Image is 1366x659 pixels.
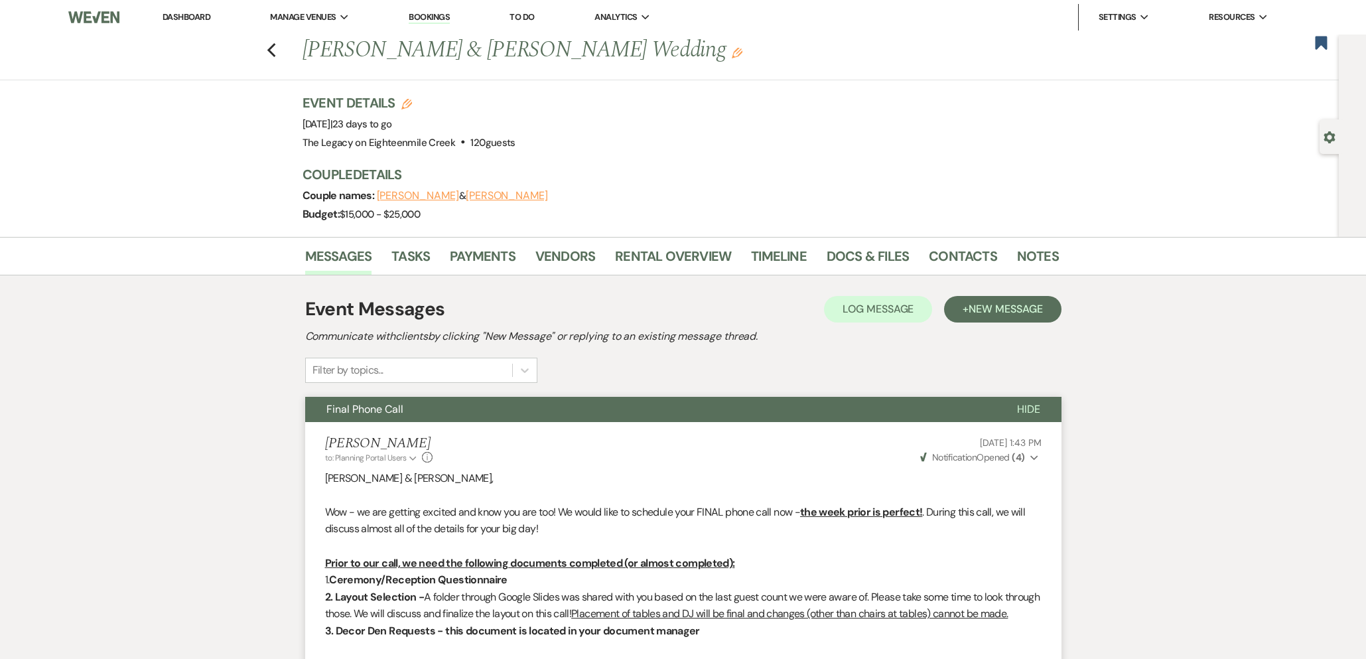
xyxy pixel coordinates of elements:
span: Budget: [303,207,340,221]
span: $15,000 - $25,000 [340,208,420,221]
a: Payments [450,246,515,275]
span: [DATE] [303,117,392,131]
button: Edit [732,46,742,58]
u: Prior to our call, we need the following documents completed (or almost completed): [325,556,735,570]
h3: Couple Details [303,165,1046,184]
a: Contacts [929,246,997,275]
span: Analytics [594,11,637,24]
button: to: Planning Portal Users [325,452,419,464]
span: The Legacy on Eighteenmile Creek [303,136,456,149]
span: Log Message [843,302,914,316]
h1: Event Messages [305,295,445,323]
button: Hide [996,397,1061,422]
span: Notification [932,451,977,463]
a: Vendors [535,246,595,275]
span: to: Planning Portal Users [325,453,407,463]
span: Final Phone Call [326,402,403,416]
strong: 3. Decor Den Requests - this document is located in your document manager [325,624,700,638]
a: Notes [1017,246,1059,275]
button: Open lead details [1324,130,1335,143]
span: 120 guests [470,136,515,149]
button: Log Message [824,296,932,323]
a: To Do [510,11,534,23]
button: Final Phone Call [305,397,996,422]
p: Wow - we are getting excited and know you are too! We would like to schedule your FINAL phone cal... [325,504,1042,538]
span: Manage Venues [270,11,336,24]
a: Rental Overview [615,246,731,275]
button: NotificationOpened (4) [918,451,1042,465]
span: New Message [969,302,1042,316]
span: 23 days to go [332,117,392,131]
span: Couple names: [303,188,377,202]
button: +New Message [944,296,1061,323]
button: [PERSON_NAME] [377,190,459,201]
a: Docs & Files [827,246,909,275]
h3: Event Details [303,94,515,112]
h2: Communicate with clients by clicking "New Message" or replying to an existing message thread. [305,329,1061,344]
u: Placement of tables and DJ will be final and changes (other than chairs at tables) cannot be made. [571,607,1008,621]
p: 1. [325,571,1042,589]
h5: [PERSON_NAME] [325,435,433,452]
span: Hide [1017,402,1040,416]
strong: Ceremony/Reception Questionnaire [329,573,508,587]
a: Tasks [391,246,430,275]
button: [PERSON_NAME] [466,190,548,201]
a: Dashboard [163,11,210,23]
a: Bookings [409,11,450,24]
span: Opened [920,451,1025,463]
p: [PERSON_NAME] & [PERSON_NAME], [325,470,1042,487]
span: Resources [1209,11,1255,24]
span: & [377,189,548,202]
a: Messages [305,246,372,275]
a: Timeline [751,246,807,275]
span: [DATE] 1:43 PM [980,437,1041,449]
strong: 2. Layout Selection - [325,590,425,604]
div: Filter by topics... [312,362,383,378]
strong: ( 4 ) [1012,451,1024,463]
img: Weven Logo [68,3,119,31]
h1: [PERSON_NAME] & [PERSON_NAME] Wedding [303,35,897,66]
u: the week prior is perfect! [800,505,922,519]
span: Settings [1099,11,1136,24]
span: | [330,117,392,131]
p: A folder through Google Slides was shared with you based on the last guest count we were aware of... [325,589,1042,622]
